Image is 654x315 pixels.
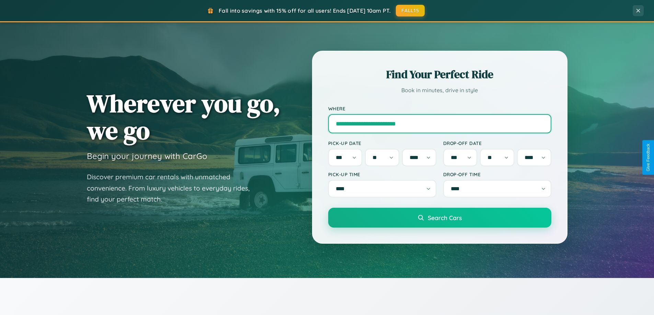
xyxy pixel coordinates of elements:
[428,214,462,221] span: Search Cars
[328,67,551,82] h2: Find Your Perfect Ride
[87,90,280,144] h1: Wherever you go, we go
[646,144,651,171] div: Give Feedback
[443,171,551,177] label: Drop-off Time
[328,106,551,111] label: Where
[328,85,551,95] p: Book in minutes, drive in style
[219,7,391,14] span: Fall into savings with 15% off for all users! Ends [DATE] 10am PT.
[328,208,551,228] button: Search Cars
[87,151,207,161] h3: Begin your journey with CarGo
[87,171,259,205] p: Discover premium car rentals with unmatched convenience. From luxury vehicles to everyday rides, ...
[328,171,436,177] label: Pick-up Time
[328,140,436,146] label: Pick-up Date
[443,140,551,146] label: Drop-off Date
[396,5,425,16] button: FALL15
